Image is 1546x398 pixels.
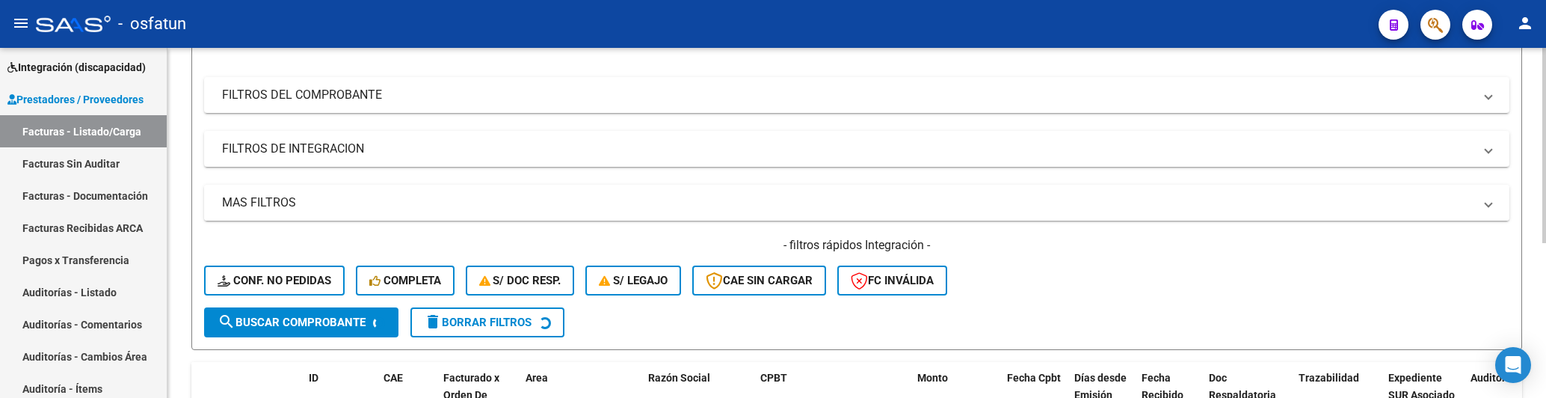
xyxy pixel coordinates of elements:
[917,372,948,384] span: Monto
[204,266,345,296] button: Conf. no pedidas
[218,316,366,329] span: Buscar Comprobante
[526,372,548,384] span: Area
[424,313,442,331] mat-icon: delete
[648,372,710,384] span: Razón Social
[12,14,30,32] mat-icon: menu
[204,77,1509,113] mat-expansion-panel-header: FILTROS DEL COMPROBANTE
[356,266,455,296] button: Completa
[837,266,947,296] button: FC Inválida
[1516,14,1534,32] mat-icon: person
[204,131,1509,167] mat-expansion-panel-header: FILTROS DE INTEGRACION
[1495,347,1531,383] div: Open Intercom Messenger
[204,185,1509,221] mat-expansion-panel-header: MAS FILTROS
[692,266,826,296] button: CAE SIN CARGAR
[760,372,787,384] span: CPBT
[1299,372,1359,384] span: Trazabilidad
[222,87,1473,103] mat-panel-title: FILTROS DEL COMPROBANTE
[1470,372,1515,384] span: Auditoria
[384,372,403,384] span: CAE
[218,313,235,331] mat-icon: search
[218,274,331,287] span: Conf. no pedidas
[466,266,575,296] button: S/ Doc Resp.
[7,59,146,76] span: Integración (discapacidad)
[222,141,1473,157] mat-panel-title: FILTROS DE INTEGRACION
[479,274,561,287] span: S/ Doc Resp.
[851,274,934,287] span: FC Inválida
[706,274,813,287] span: CAE SIN CARGAR
[204,237,1509,254] h4: - filtros rápidos Integración -
[222,195,1473,211] mat-panel-title: MAS FILTROS
[424,316,532,329] span: Borrar Filtros
[410,307,564,337] button: Borrar Filtros
[599,274,668,287] span: S/ legajo
[309,372,318,384] span: ID
[585,266,681,296] button: S/ legajo
[1007,372,1061,384] span: Fecha Cpbt
[369,274,441,287] span: Completa
[118,7,186,40] span: - osfatun
[7,91,144,108] span: Prestadores / Proveedores
[204,307,398,337] button: Buscar Comprobante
